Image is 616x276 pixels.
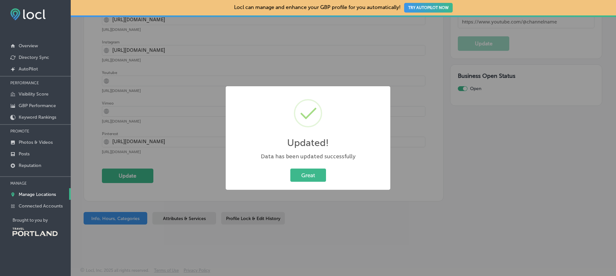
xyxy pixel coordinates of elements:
[19,66,38,72] p: AutoPilot
[232,152,384,161] div: Data has been updated successfully
[13,218,71,223] p: Brought to you by
[19,43,38,49] p: Overview
[10,8,46,20] img: fda3e92497d09a02dc62c9cd864e3231.png
[19,203,63,209] p: Connected Accounts
[19,163,41,168] p: Reputation
[19,103,56,108] p: GBP Performance
[19,140,53,145] p: Photos & Videos
[19,151,30,157] p: Posts
[404,3,453,13] button: TRY AUTOPILOT NOW
[19,192,56,197] p: Manage Locations
[13,228,58,236] img: Travel Portland
[287,137,329,149] h2: Updated!
[19,55,49,60] p: Directory Sync
[19,91,49,97] p: Visibility Score
[19,115,56,120] p: Keyword Rankings
[290,169,326,182] button: Great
